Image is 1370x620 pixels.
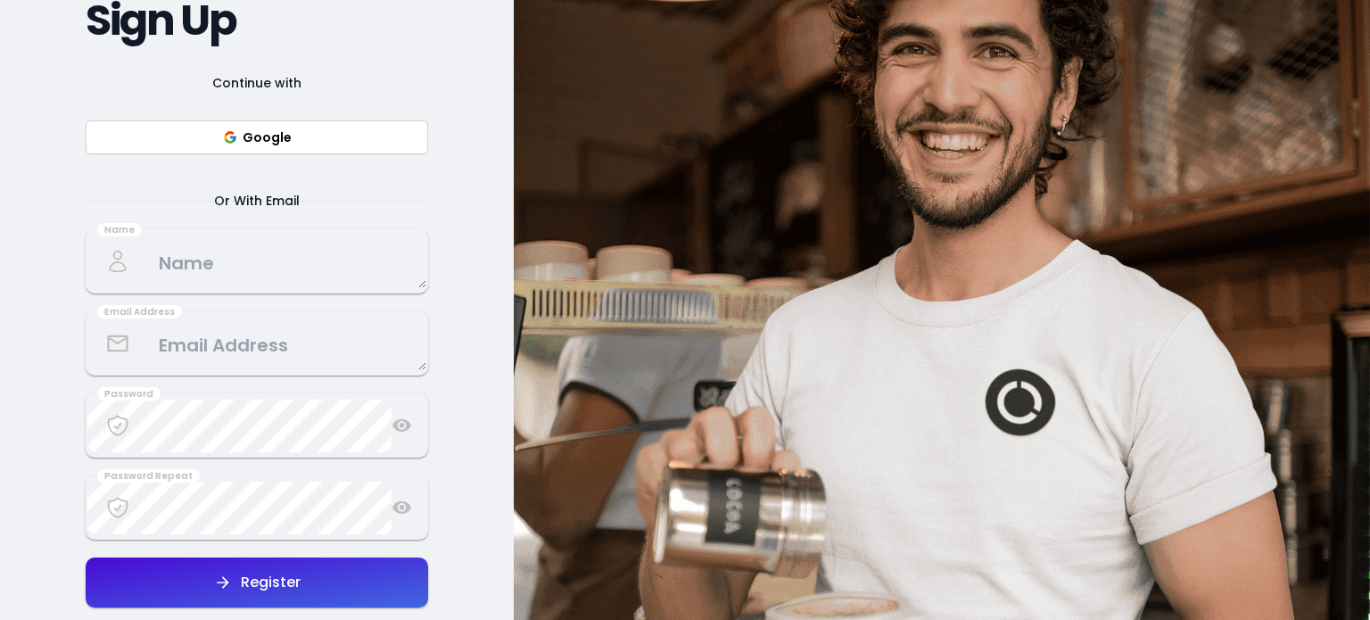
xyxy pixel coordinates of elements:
[97,223,142,237] div: Name
[191,72,323,94] span: Continue with
[97,305,182,319] div: Email Address
[86,120,428,154] button: Google
[193,190,321,211] span: Or With Email
[86,4,428,37] h2: Sign Up
[232,575,301,590] div: Register
[97,387,161,401] div: Password
[86,558,428,608] button: Register
[97,469,200,484] div: Password Repeat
